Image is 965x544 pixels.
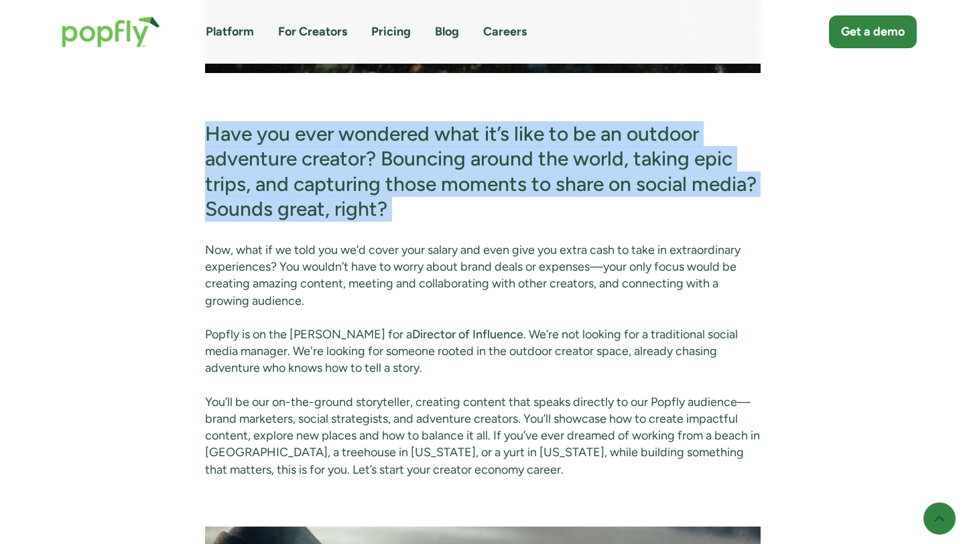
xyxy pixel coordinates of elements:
a: Blog [435,23,459,40]
p: You’ll be our on-the-ground storyteller, creating content that speaks directly to our Popfly audi... [205,394,761,478]
a: Platform [206,23,254,40]
h3: Have you ever wondered what it’s like to be an outdoor adventure creator? Bouncing around the wor... [205,121,761,222]
a: Pricing [371,23,411,40]
p: Now, what if we told you we’d cover your salary and even give you extra cash to take in extraordi... [205,242,761,310]
a: home [48,3,174,61]
a: For Creators [278,23,347,40]
a: Get a demo [829,15,917,48]
a: Director of Influence [412,327,523,342]
a: Careers [483,23,527,40]
div: Get a demo [841,23,905,40]
p: Popfly is on the [PERSON_NAME] for a . We’re not looking for a traditional social media manager. ... [205,326,761,377]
